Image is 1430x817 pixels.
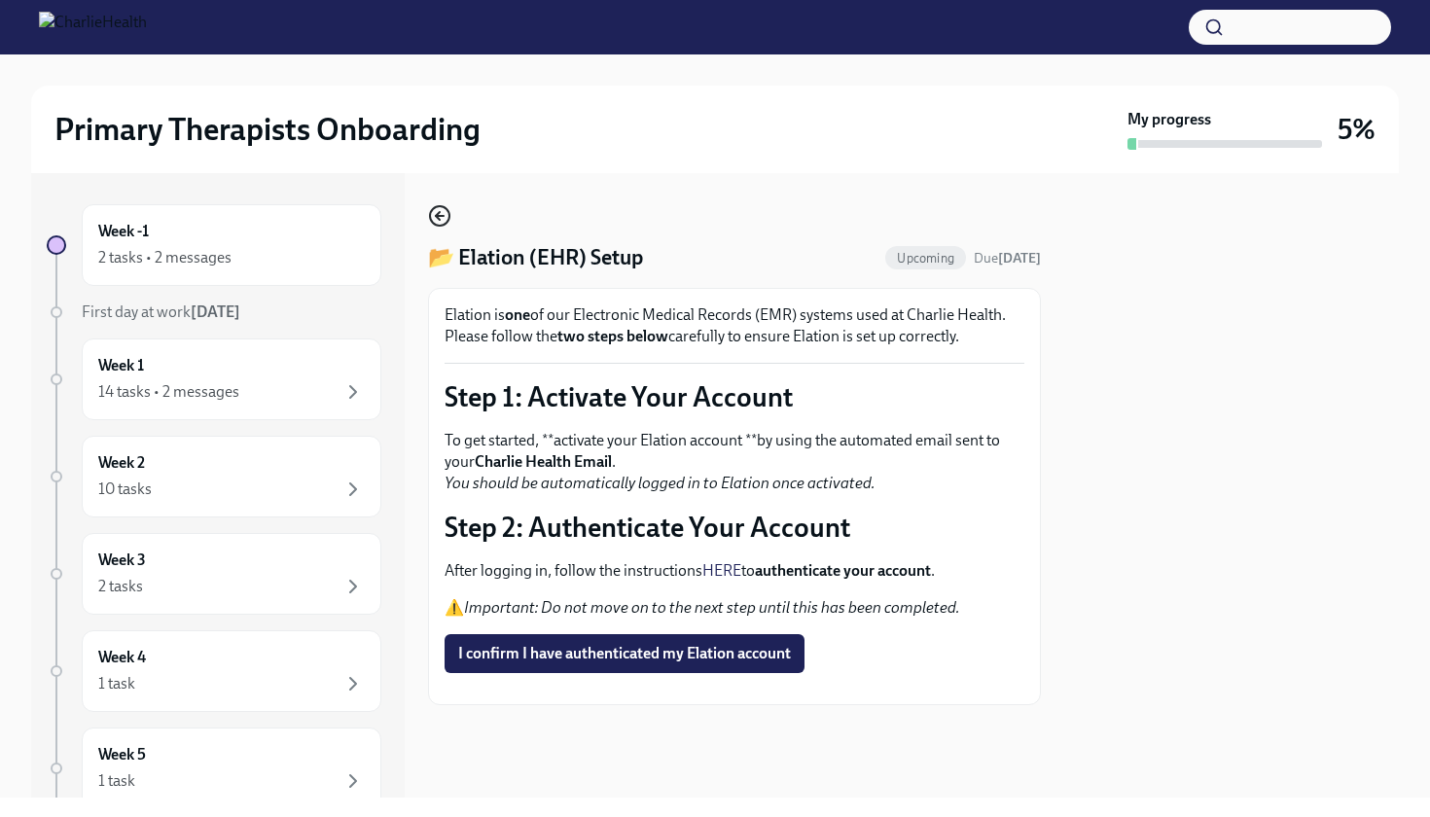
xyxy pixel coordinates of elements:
[98,452,145,474] h6: Week 2
[464,598,960,617] em: Important: Do not move on to the next step until this has been completed.
[39,12,147,43] img: CharlieHealth
[1338,112,1376,147] h3: 5%
[98,576,143,597] div: 2 tasks
[974,250,1041,266] span: Due
[98,770,135,792] div: 1 task
[445,430,1024,494] p: To get started, **activate your Elation account **by using the automated email sent to your .
[98,479,152,500] div: 10 tasks
[1127,109,1211,130] strong: My progress
[445,379,1024,414] p: Step 1: Activate Your Account
[47,728,381,809] a: Week 51 task
[98,381,239,403] div: 14 tasks • 2 messages
[98,355,144,376] h6: Week 1
[475,452,612,471] strong: Charlie Health Email
[755,561,931,580] strong: authenticate your account
[47,302,381,323] a: First day at work[DATE]
[47,630,381,712] a: Week 41 task
[47,533,381,615] a: Week 32 tasks
[505,305,530,324] strong: one
[702,561,741,580] a: HERE
[82,302,240,321] span: First day at work
[445,634,804,673] button: I confirm I have authenticated my Elation account
[98,221,149,242] h6: Week -1
[428,243,643,272] h4: 📂 Elation (EHR) Setup
[998,250,1041,266] strong: [DATE]
[54,110,481,149] h2: Primary Therapists Onboarding
[98,744,146,765] h6: Week 5
[47,436,381,517] a: Week 210 tasks
[885,251,966,266] span: Upcoming
[445,510,1024,545] p: Step 2: Authenticate Your Account
[98,647,146,668] h6: Week 4
[98,673,135,694] div: 1 task
[445,474,876,492] em: You should be automatically logged in to Elation once activated.
[557,327,668,345] strong: two steps below
[47,204,381,286] a: Week -12 tasks • 2 messages
[191,302,240,321] strong: [DATE]
[47,338,381,420] a: Week 114 tasks • 2 messages
[445,304,1024,347] p: Elation is of our Electronic Medical Records (EMR) systems used at Charlie Health. Please follow ...
[98,247,232,268] div: 2 tasks • 2 messages
[974,249,1041,267] span: August 22nd, 2025 10:00
[445,597,1024,619] p: ⚠️
[98,550,146,571] h6: Week 3
[445,560,1024,582] p: After logging in, follow the instructions to .
[458,644,791,663] span: I confirm I have authenticated my Elation account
